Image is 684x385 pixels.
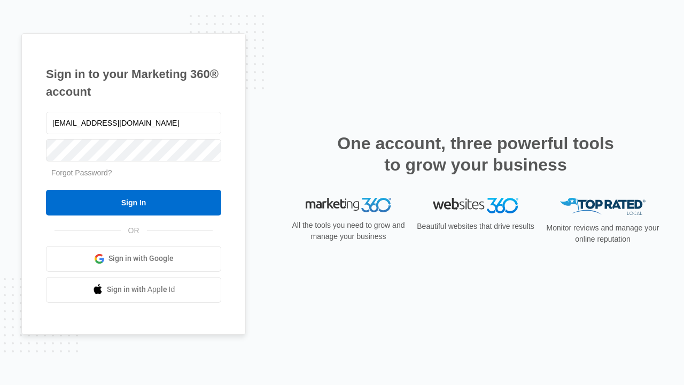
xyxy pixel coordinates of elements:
[334,133,617,175] h2: One account, three powerful tools to grow your business
[416,221,535,232] p: Beautiful websites that drive results
[433,198,518,213] img: Websites 360
[543,222,663,245] p: Monitor reviews and manage your online reputation
[51,168,112,177] a: Forgot Password?
[306,198,391,213] img: Marketing 360
[46,190,221,215] input: Sign In
[46,246,221,272] a: Sign in with Google
[560,198,646,215] img: Top Rated Local
[121,225,147,236] span: OR
[289,220,408,242] p: All the tools you need to grow and manage your business
[46,65,221,101] h1: Sign in to your Marketing 360® account
[46,277,221,303] a: Sign in with Apple Id
[107,284,175,295] span: Sign in with Apple Id
[108,253,174,264] span: Sign in with Google
[46,112,221,134] input: Email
